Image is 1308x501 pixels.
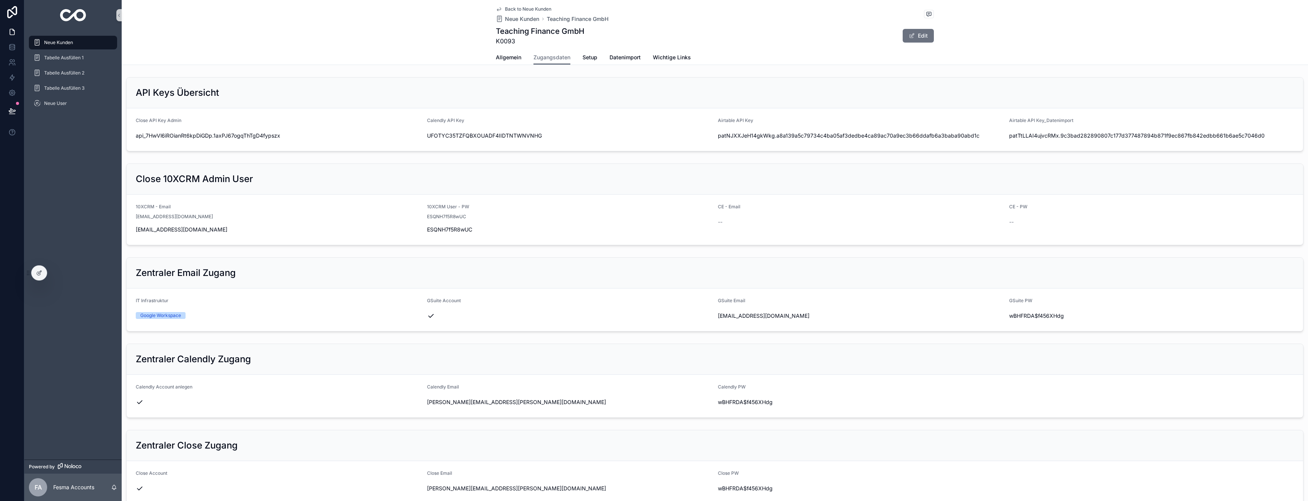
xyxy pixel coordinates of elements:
[718,485,1003,492] span: wBHFRDA$f456XHdg
[718,218,722,226] span: --
[718,398,1003,406] span: wBHFRDA$f456XHdg
[35,483,42,492] span: FA
[718,298,745,303] span: GSuite Email
[427,485,712,492] span: [PERSON_NAME][EMAIL_ADDRESS][PERSON_NAME][DOMAIN_NAME]
[505,6,551,12] span: Back to Neue Kunden
[53,484,94,491] p: Fesma Accounts
[24,30,122,120] div: scrollable content
[29,66,117,80] a: Tabelle Ausfüllen 2
[1009,204,1027,209] span: CE - PW
[1009,312,1294,320] span: wBHFRDA$f456XHdg
[136,226,421,233] span: [EMAIL_ADDRESS][DOMAIN_NAME]
[136,298,168,303] span: IT Infrastruktur
[136,439,238,452] h2: Zentraler Close Zugang
[427,398,712,406] span: [PERSON_NAME][EMAIL_ADDRESS][PERSON_NAME][DOMAIN_NAME]
[496,54,521,61] span: Allgemein
[29,97,117,110] a: Neue User
[427,132,712,140] span: UFOTYC35TZFQBXOUADF4IIDTNTWNVNHG
[427,214,466,220] span: ESQNH7f5R8wUC
[29,36,117,49] a: Neue Kunden
[136,204,171,209] span: 10XCRM - Email
[29,51,117,65] a: Tabelle Ausfüllen 1
[140,312,181,319] div: Google Workspace
[427,204,469,209] span: 10XCRM User - PW
[136,384,192,390] span: Calendly Account anlegen
[718,384,746,390] span: Calendly PW
[496,36,584,46] span: K0093
[610,51,641,66] a: Datenimport
[427,470,452,476] span: Close Email
[1009,218,1014,226] span: --
[136,267,236,279] h2: Zentraler Email Zugang
[583,54,597,61] span: Setup
[24,460,122,474] a: Powered by
[533,54,570,61] span: Zugangsdaten
[44,70,84,76] span: Tabelle Ausfüllen 2
[1009,132,1294,140] span: patTtLLAI4ujvcRMx.9c3bad282890807c177d377487894b871f9ec867fb842edbb661b6ae5c7046d0
[653,51,691,66] a: Wichtige Links
[533,51,570,65] a: Zugangsdaten
[29,81,117,95] a: Tabelle Ausfüllen 3
[44,100,67,106] span: Neue User
[60,9,86,21] img: App logo
[496,51,521,66] a: Allgemein
[427,384,459,390] span: Calendly Email
[496,26,584,36] h1: Teaching Finance GmbH
[547,15,608,23] a: Teaching Finance GmbH
[427,226,712,233] span: ESQNH7f5R8wUC
[136,132,421,140] span: api_7HwVl6iROianRt6kpDiGDp.1axPJ67ogqThTgD4fypszx
[427,117,464,123] span: Calendly API Key
[136,353,251,365] h2: Zentraler Calendly Zugang
[653,54,691,61] span: Wichtige Links
[496,15,539,23] a: Neue Kunden
[903,29,934,43] button: Edit
[136,117,181,123] span: Close API Key Admin
[718,470,739,476] span: Close PW
[136,470,167,476] span: Close Account
[44,85,84,91] span: Tabelle Ausfüllen 3
[136,173,253,185] h2: Close 10XCRM Admin User
[44,40,73,46] span: Neue Kunden
[718,204,740,209] span: CE - Email
[610,54,641,61] span: Datenimport
[718,132,1003,140] span: patNJXXJeH14gkWkg.a8a139a5c79734c4ba05af3dedbe4ca89ac70a9ec3b66ddafb6a3baba90abd1c
[496,6,551,12] a: Back to Neue Kunden
[136,87,219,99] h2: API Keys Übersicht
[1009,117,1073,123] span: Airtable API Key_Datenimport
[583,51,597,66] a: Setup
[29,464,55,470] span: Powered by
[44,55,84,61] span: Tabelle Ausfüllen 1
[718,117,753,123] span: Airtable API Key
[1009,298,1032,303] span: GSuite PW
[505,15,539,23] span: Neue Kunden
[427,298,461,303] span: GSuite Account
[718,312,1003,320] span: [EMAIL_ADDRESS][DOMAIN_NAME]
[136,214,213,220] span: [EMAIL_ADDRESS][DOMAIN_NAME]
